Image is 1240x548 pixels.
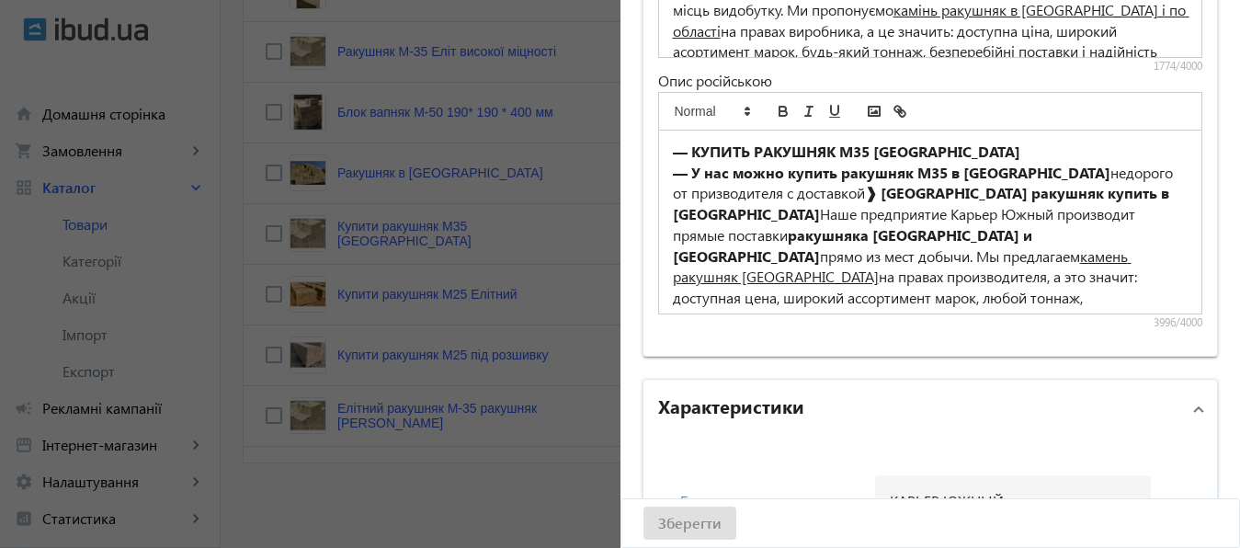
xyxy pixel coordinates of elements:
div: 3996/4000 [658,315,1203,330]
div: 1774/4000 [658,59,1203,74]
button: italic [796,100,822,122]
p: недорого от призводителя с доставкой Наше предприятие Карьер Южный производит прямые поставки пря... [673,163,1189,330]
button: bold [770,100,796,122]
strong: — КУПИТЬ РАКУШНЯК М35 [GEOGRAPHIC_DATA] [673,142,1020,161]
strong: ракушняка [GEOGRAPHIC_DATA] и [GEOGRAPHIC_DATA] [673,225,1036,266]
strong: — У нас можно купить [673,163,837,182]
button: link [887,100,913,122]
strong: ракушняк М35 в [GEOGRAPHIC_DATA] [841,163,1110,182]
div: Бренд [680,494,864,508]
span: Опис російською [658,71,772,90]
u: камень ракушняк [GEOGRAPHIC_DATA] [673,246,1132,287]
mat-expansion-panel-header: Характеристики [643,380,1218,439]
button: underline [822,100,848,122]
button: image [861,100,887,122]
h2: Характеристики [658,393,804,418]
strong: ❱ [GEOGRAPHIC_DATA] ракушняк купить в [GEOGRAPHIC_DATA] [673,183,1173,223]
